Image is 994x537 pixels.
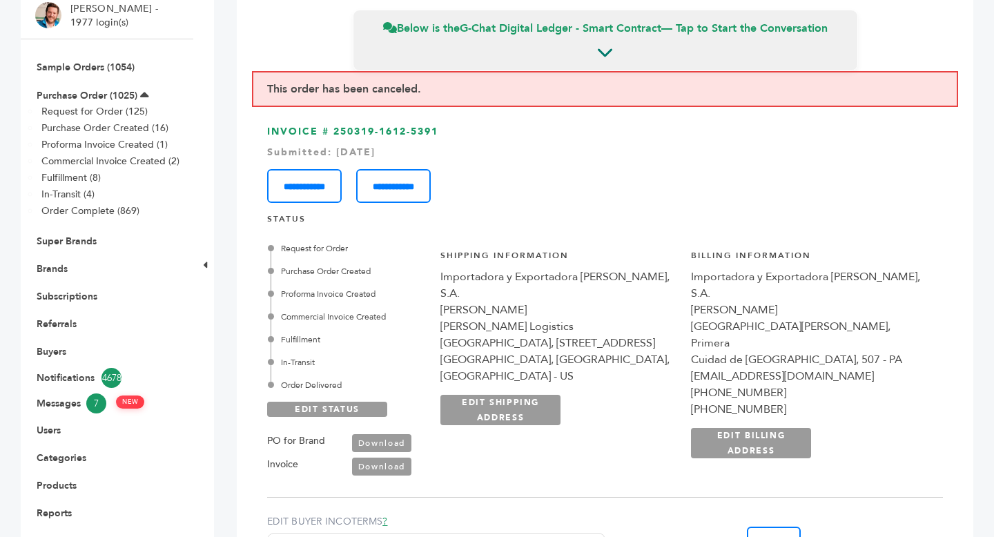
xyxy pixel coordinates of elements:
a: Products [37,479,77,492]
label: PO for Brand [267,433,325,449]
a: Subscriptions [37,290,97,303]
div: [GEOGRAPHIC_DATA], [GEOGRAPHIC_DATA], [GEOGRAPHIC_DATA] - US [440,351,677,384]
a: Messages7 NEW [37,393,177,413]
a: Sample Orders (1054) [37,61,135,74]
a: EDIT BILLING ADDRESS [691,428,811,458]
a: Commercial Invoice Created (2) [41,155,179,168]
div: [PERSON_NAME] Logistics [GEOGRAPHIC_DATA], [STREET_ADDRESS] [440,318,677,351]
a: ? [382,515,387,528]
div: [PHONE_NUMBER] [691,401,928,418]
a: Fulfillment (8) [41,171,101,184]
a: Referrals [37,318,77,331]
a: Brands [37,262,68,275]
div: [PHONE_NUMBER] [691,384,928,401]
a: Buyers [37,345,66,358]
div: Request for Order [271,242,425,255]
h3: INVOICE # 250319-1612-5391 [267,125,943,203]
div: [GEOGRAPHIC_DATA][PERSON_NAME], Primera [691,318,928,351]
h4: Billing Information [691,250,928,268]
span: 4678 [101,368,121,388]
div: Importadora y Exportadora [PERSON_NAME], S.A. [691,268,928,302]
a: Notifications4678 [37,368,177,388]
a: Download [352,458,411,476]
h4: Shipping Information [440,250,677,268]
div: Importadora y Exportadora [PERSON_NAME], S.A. [440,268,677,302]
div: Cuidad de [GEOGRAPHIC_DATA], 507 - PA [691,351,928,368]
a: Users [37,424,61,437]
a: EDIT SHIPPING ADDRESS [440,395,561,425]
strong: G-Chat Digital Ledger - Smart Contract [460,21,661,36]
a: In-Transit (4) [41,188,95,201]
a: Categories [37,451,86,465]
a: Reports [37,507,72,520]
div: [PERSON_NAME] [440,302,677,318]
label: EDIT BUYER INCOTERMS [267,515,605,529]
span: 7 [86,393,106,413]
li: [PERSON_NAME] - 1977 login(s) [70,2,162,29]
div: Purchase Order Created [271,265,425,277]
div: [EMAIL_ADDRESS][DOMAIN_NAME] [691,368,928,384]
h4: STATUS [267,213,943,232]
a: Request for Order (125) [41,105,148,118]
div: In-Transit [271,356,425,369]
span: NEW [116,396,144,409]
a: Proforma Invoice Created (1) [41,138,168,151]
div: Submitted: [DATE] [267,146,943,159]
a: Super Brands [37,235,97,248]
div: Proforma Invoice Created [271,288,425,300]
div: This order has been canceled. [252,71,958,107]
div: [PERSON_NAME] [691,302,928,318]
a: Order Complete (869) [41,204,139,217]
div: Order Delivered [271,379,425,391]
a: Purchase Order Created (16) [41,121,168,135]
div: Fulfillment [271,333,425,346]
a: EDIT STATUS [267,402,387,417]
a: Purchase Order (1025) [37,89,137,102]
div: Commercial Invoice Created [271,311,425,323]
span: Below is the — Tap to Start the Conversation [383,21,828,36]
label: Invoice [267,456,298,473]
a: Download [352,434,411,452]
